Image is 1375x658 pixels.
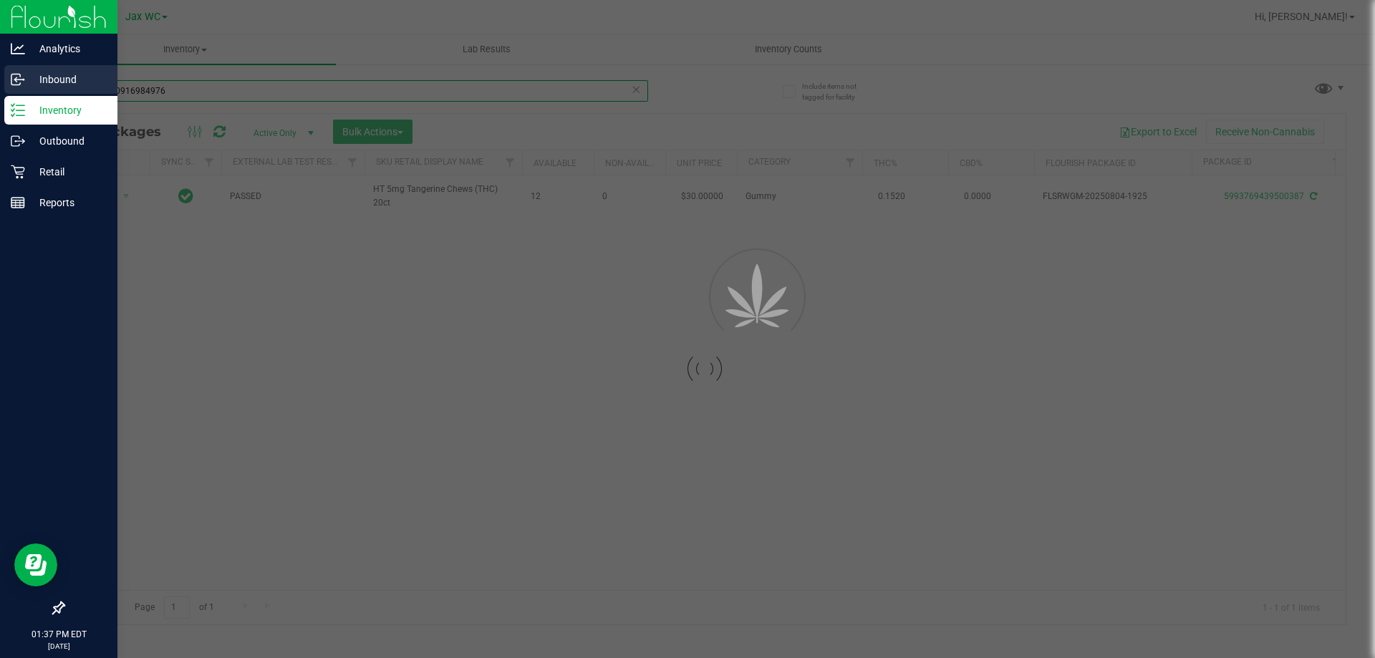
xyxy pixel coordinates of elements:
[6,628,111,641] p: 01:37 PM EDT
[11,165,25,179] inline-svg: Retail
[6,641,111,652] p: [DATE]
[25,163,111,180] p: Retail
[11,72,25,87] inline-svg: Inbound
[14,543,57,586] iframe: Resource center
[25,194,111,211] p: Reports
[25,132,111,150] p: Outbound
[11,42,25,56] inline-svg: Analytics
[25,102,111,119] p: Inventory
[11,195,25,210] inline-svg: Reports
[25,40,111,57] p: Analytics
[11,103,25,117] inline-svg: Inventory
[25,71,111,88] p: Inbound
[11,134,25,148] inline-svg: Outbound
